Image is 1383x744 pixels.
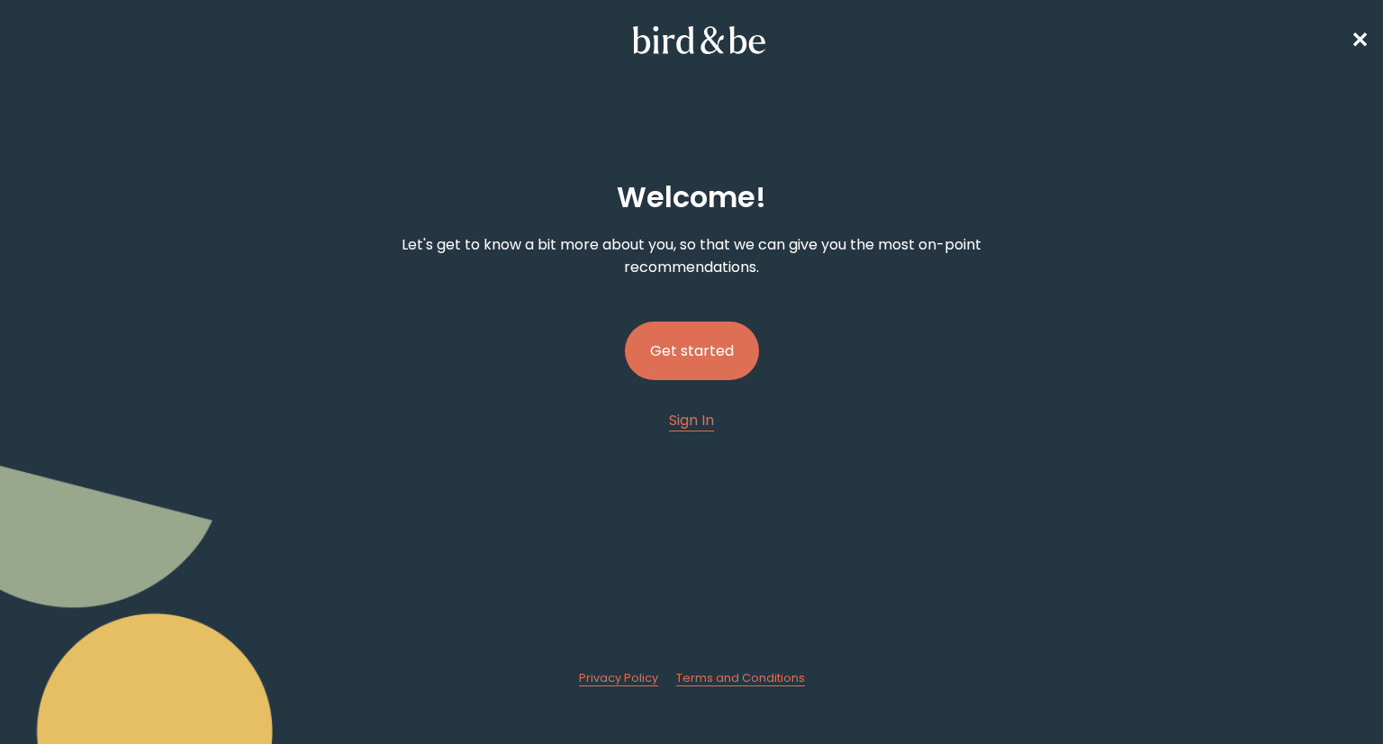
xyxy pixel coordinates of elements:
[669,409,714,431] a: Sign In
[360,233,1023,278] p: Let's get to know a bit more about you, so that we can give you the most on-point recommendations.
[1351,24,1369,56] a: ✕
[625,322,759,380] button: Get started
[669,410,714,431] span: Sign In
[676,670,805,686] a: Terms and Conditions
[617,176,766,219] h2: Welcome !
[625,293,759,409] a: Get started
[676,670,805,685] span: Terms and Conditions
[579,670,658,685] span: Privacy Policy
[1351,25,1369,55] span: ✕
[579,670,658,686] a: Privacy Policy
